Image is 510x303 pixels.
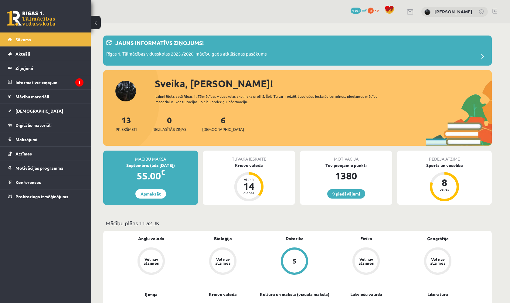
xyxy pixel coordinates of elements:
[330,247,402,276] a: Vēl nav atzīmes
[15,194,68,199] span: Proktoringa izmēģinājums
[7,11,55,26] a: Rīgas 1. Tālmācības vidusskola
[427,235,449,242] a: Ģeogrāfija
[15,151,32,156] span: Atzīmes
[8,118,83,132] a: Digitālie materiāli
[15,37,31,42] span: Sākums
[203,162,295,202] a: Krievu valoda Atlicis 14 dienas
[15,108,63,114] span: [DEMOGRAPHIC_DATA]
[360,235,372,242] a: Fizika
[300,162,392,169] div: Tev pieejamie punkti
[202,126,244,132] span: [DEMOGRAPHIC_DATA]
[429,257,446,265] div: Vēl nav atzīmes
[327,189,365,199] a: 9 piedāvājumi
[155,94,389,104] div: Laipni lūgts savā Rīgas 1. Tālmācības vidusskolas skolnieka profilā. Šeit Tu vari redzēt tuvojošo...
[8,47,83,61] a: Aktuāli
[103,169,198,183] div: 55.00
[300,151,392,162] div: Motivācija
[209,291,237,298] a: Krievu valoda
[293,258,297,264] div: 5
[427,291,448,298] a: Literatūra
[203,162,295,169] div: Krievu valoda
[161,168,165,177] span: €
[300,169,392,183] div: 1380
[434,9,472,15] a: [PERSON_NAME]
[155,76,492,91] div: Sveika, [PERSON_NAME]!
[116,126,137,132] span: Priekšmeti
[259,247,330,276] a: 5
[103,162,198,169] div: Septembris (līdz [DATE])
[424,9,430,15] img: Karolina Rogalika
[75,78,83,87] i: 1
[116,114,137,132] a: 13Priekšmeti
[358,257,375,265] div: Vēl nav atzīmes
[240,191,258,195] div: dienas
[368,8,374,14] span: 0
[8,61,83,75] a: Ziņojumi
[435,178,454,187] div: 8
[8,75,83,89] a: Informatīvie ziņojumi1
[402,247,474,276] a: Vēl nav atzīmes
[143,257,160,265] div: Vēl nav atzīmes
[368,8,382,12] a: 0 xp
[8,90,83,104] a: Mācību materiāli
[15,75,83,89] legend: Informatīvie ziņojumi
[351,8,367,12] a: 1380 mP
[15,122,52,128] span: Digitālie materiāli
[8,175,83,189] a: Konferences
[286,235,304,242] a: Datorika
[214,257,231,265] div: Vēl nav atzīmes
[8,161,83,175] a: Motivācijas programma
[106,219,489,227] p: Mācību plāns 11.a2 JK
[240,181,258,191] div: 14
[115,247,187,276] a: Vēl nav atzīmes
[8,147,83,161] a: Atzīmes
[397,162,492,169] div: Sports un veselība
[350,291,382,298] a: Latviešu valoda
[15,132,83,146] legend: Maksājumi
[240,178,258,181] div: Atlicis
[15,51,30,56] span: Aktuāli
[103,151,198,162] div: Mācību maksa
[362,8,367,12] span: mP
[15,165,63,171] span: Motivācijas programma
[152,126,186,132] span: Neizlasītās ziņas
[214,235,232,242] a: Bioloģija
[435,187,454,191] div: balles
[8,104,83,118] a: [DEMOGRAPHIC_DATA]
[351,8,361,14] span: 1380
[106,50,267,59] p: Rīgas 1. Tālmācības vidusskolas 2025./2026. mācību gada atklāšanas pasākums
[375,8,379,12] span: xp
[187,247,259,276] a: Vēl nav atzīmes
[203,151,295,162] div: Tuvākā ieskaite
[15,94,49,99] span: Mācību materiāli
[106,39,489,63] a: Jauns informatīvs ziņojums! Rīgas 1. Tālmācības vidusskolas 2025./2026. mācību gada atklāšanas pa...
[8,189,83,203] a: Proktoringa izmēģinājums
[135,189,166,199] a: Apmaksāt
[145,291,158,298] a: Ķīmija
[8,132,83,146] a: Maksājumi
[260,291,329,298] a: Kultūra un māksla (vizuālā māksla)
[397,151,492,162] div: Pēdējā atzīme
[15,179,41,185] span: Konferences
[397,162,492,202] a: Sports un veselība 8 balles
[202,114,244,132] a: 6[DEMOGRAPHIC_DATA]
[15,61,83,75] legend: Ziņojumi
[8,32,83,46] a: Sākums
[152,114,186,132] a: 0Neizlasītās ziņas
[138,235,164,242] a: Angļu valoda
[115,39,204,47] p: Jauns informatīvs ziņojums!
